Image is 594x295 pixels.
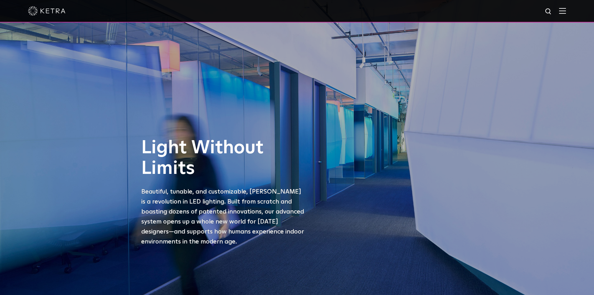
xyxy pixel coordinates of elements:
span: —and supports how humans experience indoor environments in the modern age. [141,229,304,245]
img: ketra-logo-2019-white [28,6,65,16]
h1: Light Without Limits [141,138,307,179]
img: search icon [545,8,553,16]
img: Hamburger%20Nav.svg [559,8,566,14]
p: Beautiful, tunable, and customizable, [PERSON_NAME] is a revolution in LED lighting. Built from s... [141,187,307,247]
